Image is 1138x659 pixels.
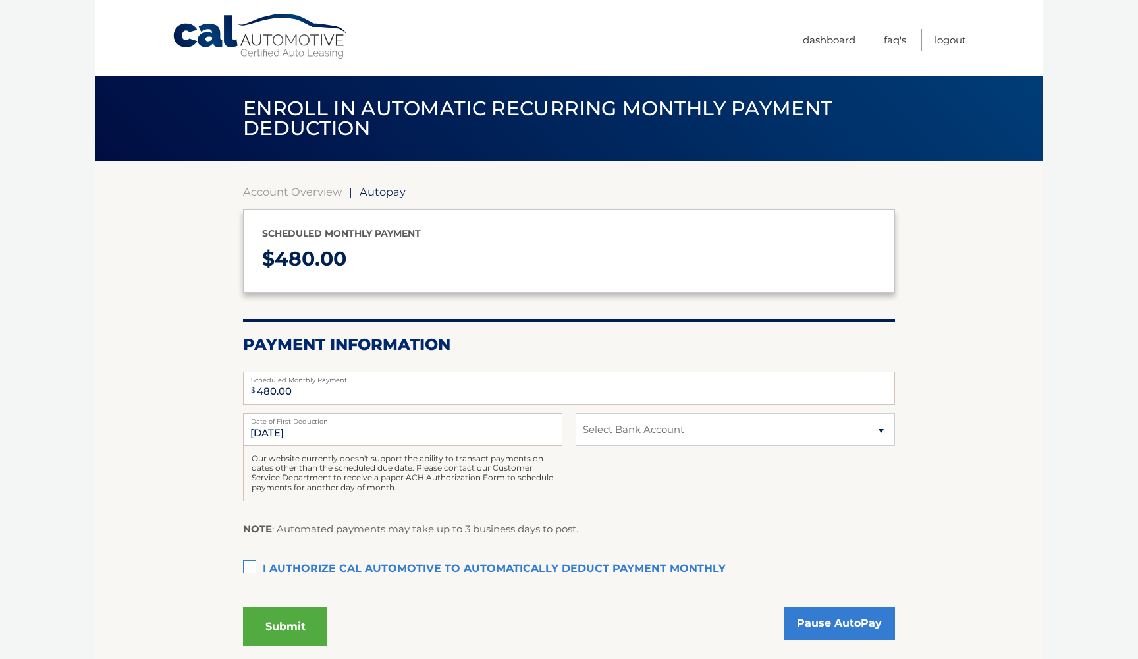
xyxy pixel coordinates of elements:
[262,242,876,277] p: $
[275,246,346,271] span: 480.00
[243,523,272,535] strong: NOTE
[243,413,562,446] input: Payment Date
[262,225,876,242] p: Scheduled monthly payment
[243,607,327,646] button: Submit
[243,521,578,538] p: : Automated payments may take up to 3 business days to post.
[243,556,895,583] label: I authorize cal automotive to automatically deduct payment monthly
[803,29,855,51] a: Dashboard
[243,372,895,382] label: Scheduled Monthly Payment
[172,13,350,60] a: Cal Automotive
[784,607,895,640] a: Pause AutoPay
[247,376,259,405] span: $
[243,446,562,501] div: Our website currently doesn't support the ability to transact payments on dates other than the sc...
[349,185,352,198] span: |
[243,413,562,424] label: Date of First Deduction
[243,96,832,140] span: Enroll in automatic recurring monthly payment deduction
[935,29,966,51] a: Logout
[360,185,406,198] span: Autopay
[884,29,906,51] a: FAQ's
[243,185,342,198] a: Account Overview
[243,335,895,355] h2: Payment Information
[243,372,895,405] input: Payment Amount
